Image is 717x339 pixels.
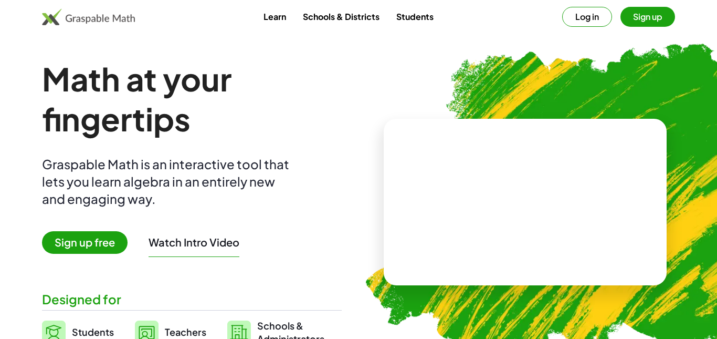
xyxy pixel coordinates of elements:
[42,59,342,139] h1: Math at your fingertips
[42,231,128,254] span: Sign up free
[620,7,675,27] button: Sign up
[42,156,294,208] div: Graspable Math is an interactive tool that lets you learn algebra in an entirely new and engaging...
[294,7,388,26] a: Schools & Districts
[42,291,342,308] div: Designed for
[447,163,604,242] video: What is this? This is dynamic math notation. Dynamic math notation plays a central role in how Gr...
[255,7,294,26] a: Learn
[165,326,206,338] span: Teachers
[388,7,442,26] a: Students
[149,235,239,249] button: Watch Intro Video
[562,7,612,27] button: Log in
[72,326,114,338] span: Students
